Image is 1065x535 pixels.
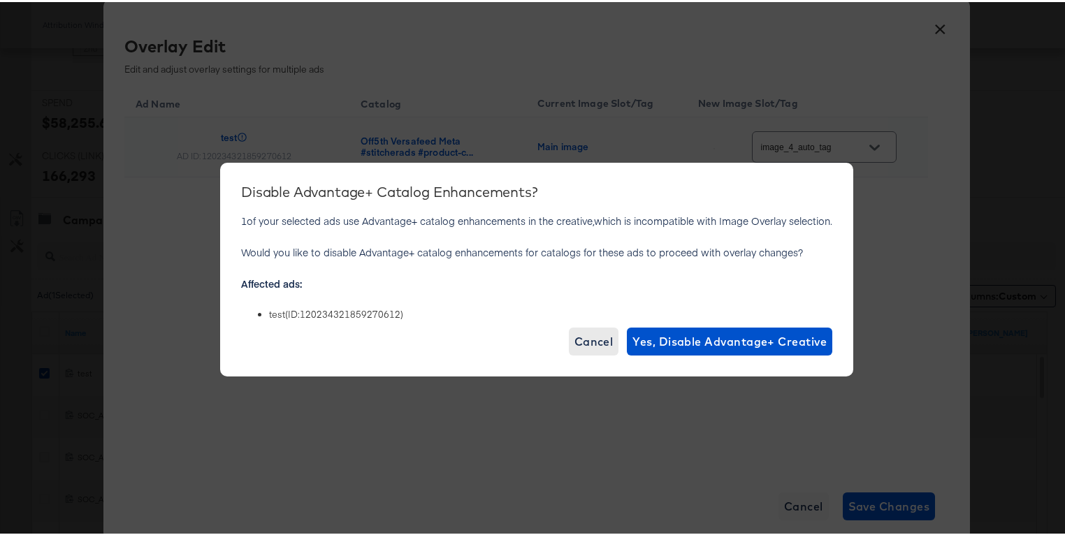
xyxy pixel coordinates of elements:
button: Cancel [569,325,619,353]
li: test (ID: 120234321859270612 ) [269,306,832,319]
p: 1 of your selected ads use Advantage+ catalog enhancements in the creative,which is incompatible ... [241,212,832,226]
p: Would you like to disable Advantage+ catalog enhancements for catalogs for these ads to proceed w... [241,243,832,257]
span: Cancel [574,330,614,349]
strong: Affected ads: [241,274,302,288]
span: Yes, Disable Advantage+ Creative [632,330,827,349]
div: Disable Advantage+ Catalog Enhancements? [241,182,832,198]
button: Yes, Disable Advantage+ Creative [627,325,832,353]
